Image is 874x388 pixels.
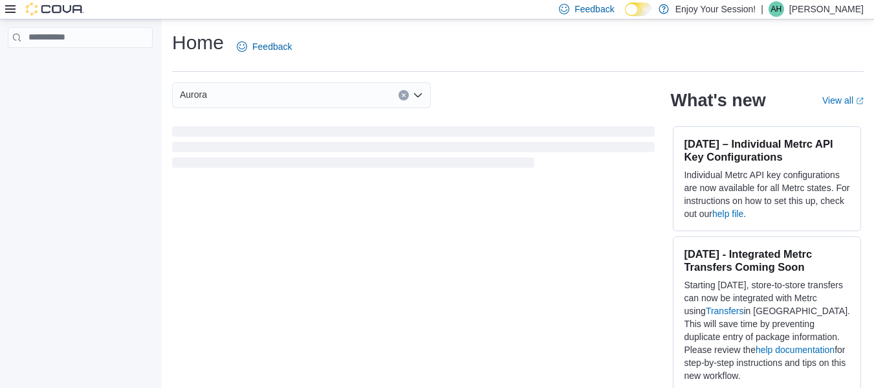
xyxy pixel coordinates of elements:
h3: [DATE] – Individual Metrc API Key Configurations [684,137,850,163]
span: Aurora [180,87,207,102]
a: View allExternal link [822,95,864,106]
p: Individual Metrc API key configurations are now available for all Metrc states. For instructions ... [684,168,850,220]
input: Dark Mode [625,3,652,16]
span: Dark Mode [625,16,626,17]
p: Starting [DATE], store-to-store transfers can now be integrated with Metrc using in [GEOGRAPHIC_D... [684,279,850,382]
img: Cova [26,3,84,16]
div: April Hale [769,1,784,17]
a: Transfers [706,306,744,316]
button: Open list of options [413,90,423,100]
a: help documentation [756,345,835,355]
a: help file [712,209,743,219]
span: Feedback [252,40,292,53]
p: [PERSON_NAME] [789,1,864,17]
button: Clear input [399,90,409,100]
span: Feedback [574,3,614,16]
h2: What's new [670,90,765,111]
svg: External link [856,97,864,105]
h3: [DATE] - Integrated Metrc Transfers Coming Soon [684,247,850,273]
span: AH [771,1,782,17]
a: Feedback [232,34,297,60]
nav: Complex example [8,51,153,82]
span: Loading [172,129,655,170]
p: | [761,1,763,17]
h1: Home [172,30,224,56]
p: Enjoy Your Session! [675,1,756,17]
